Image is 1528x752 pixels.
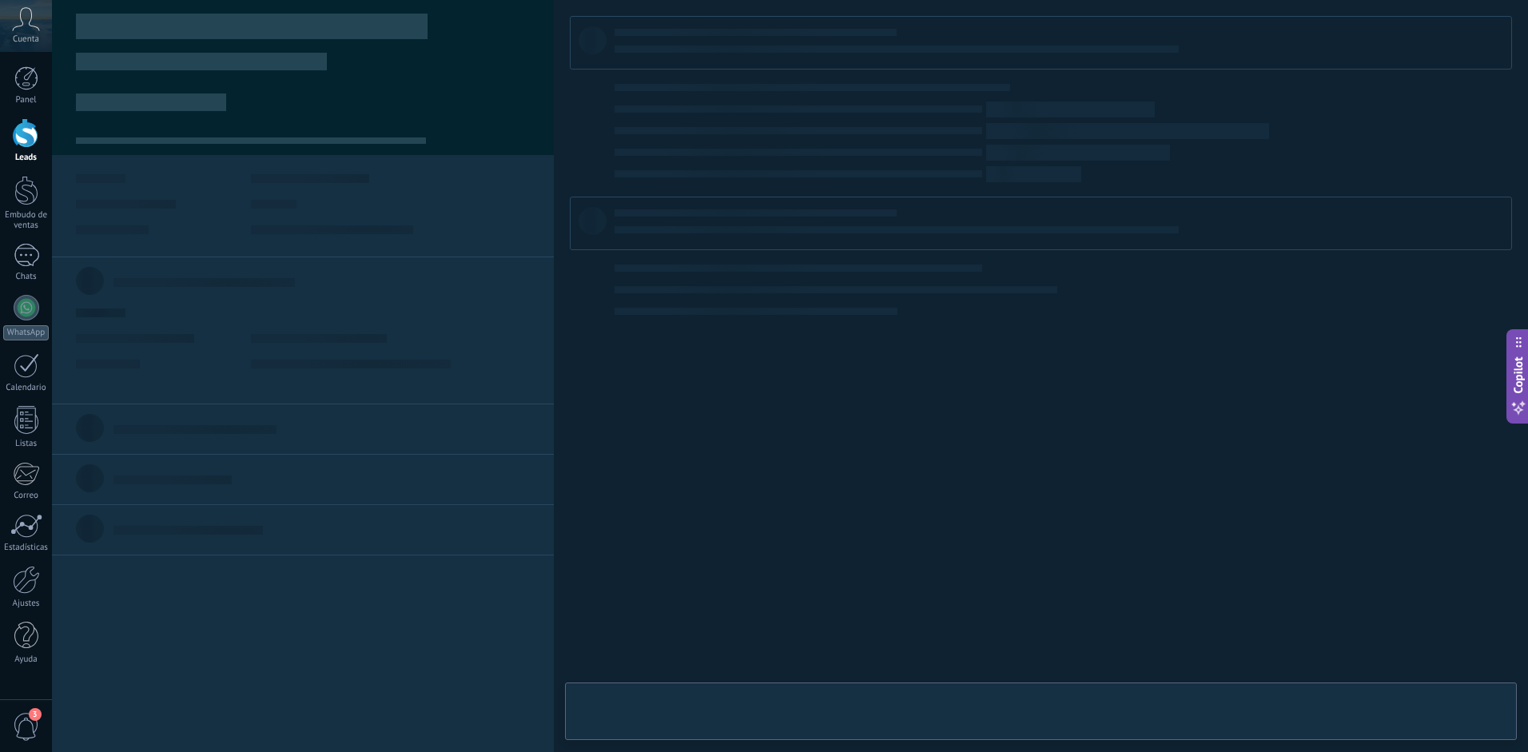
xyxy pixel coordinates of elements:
[13,34,39,45] span: Cuenta
[3,655,50,665] div: Ayuda
[3,272,50,282] div: Chats
[3,210,50,231] div: Embudo de ventas
[3,153,50,163] div: Leads
[3,543,50,553] div: Estadísticas
[3,383,50,393] div: Calendario
[3,491,50,501] div: Correo
[3,95,50,105] div: Panel
[3,439,50,449] div: Listas
[3,325,49,340] div: WhatsApp
[29,708,42,721] span: 3
[1510,356,1526,393] span: Copilot
[3,599,50,609] div: Ajustes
